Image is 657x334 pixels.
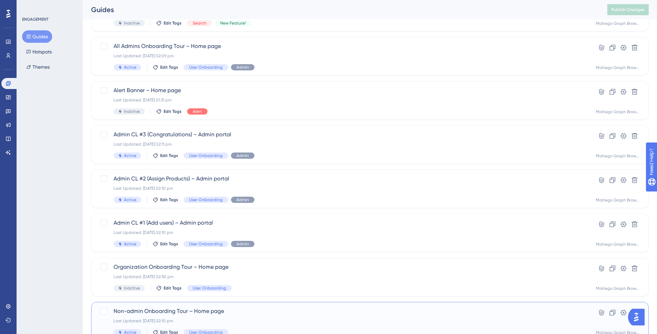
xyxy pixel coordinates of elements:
span: Edit Tags [160,197,178,203]
div: Maltego Graph Browser [596,197,640,203]
span: User Onboarding [189,153,223,158]
span: Organization Onboarding Tour – Home page [114,263,571,271]
div: Last Updated: [DATE] 02:10 pm [114,230,571,235]
button: Guides [22,30,52,43]
span: Edit Tags [164,109,182,114]
span: Alert Banner – Home page [114,86,571,95]
span: Edit Tags [160,241,178,247]
button: Edit Tags [156,109,182,114]
span: Admin [236,153,249,158]
div: Last Updated: [DATE] 02:10 pm [114,186,571,191]
span: Alert [193,109,202,114]
div: Last Updated: [DATE] 01:31 pm [114,97,571,103]
button: Edit Tags [156,285,182,291]
span: Admin [236,65,249,70]
span: Non-admin Onboarding Tour – Home page [114,307,571,315]
div: Maltego Graph Browser [596,65,640,70]
div: Last Updated: [DATE] 02:11 pm [114,141,571,147]
span: Edit Tags [160,65,178,70]
button: Themes [22,61,54,73]
span: Admin [236,197,249,203]
span: Active [124,197,136,203]
span: New Feature! [220,20,246,26]
div: ENGAGEMENT [22,17,48,22]
span: Admin CL #3 (Congratulations) – Admin portal [114,130,571,139]
div: Last Updated: [DATE] 02:09 pm [114,53,571,59]
div: Maltego Graph Browser [596,109,640,115]
span: Edit Tags [164,285,182,291]
button: Edit Tags [153,241,178,247]
span: Admin CL #1 (Add users) – Admin portal [114,219,571,227]
span: Active [124,153,136,158]
div: Last Updated: [DATE] 02:30 pm [114,274,571,279]
div: Maltego Graph Browser [596,242,640,247]
button: Edit Tags [153,65,178,70]
span: Active [124,65,136,70]
div: Maltego Graph Browser [596,153,640,159]
iframe: UserGuiding AI Assistant Launcher [628,307,649,327]
button: Edit Tags [156,20,182,26]
span: Need Help? [16,2,43,10]
button: Edit Tags [153,153,178,158]
button: Hotspots [22,46,56,58]
div: Last Updated: [DATE] 02:10 pm [114,318,571,324]
div: Maltego Graph Browser [596,21,640,26]
span: Inactive [124,20,140,26]
span: User Onboarding [189,65,223,70]
span: User Onboarding [189,241,223,247]
div: Maltego Graph Browser [596,286,640,291]
span: Active [124,241,136,247]
span: Search [193,20,206,26]
span: User Onboarding [193,285,226,291]
span: Inactive [124,109,140,114]
span: User Onboarding [189,197,223,203]
span: Admin [236,241,249,247]
span: Inactive [124,285,140,291]
span: All Admins Onboarding Tour – Home page [114,42,571,50]
span: Admin CL #2 (Assign Products) – Admin portal [114,175,571,183]
button: Publish Changes [607,4,649,15]
button: Edit Tags [153,197,178,203]
span: Edit Tags [164,20,182,26]
div: Guides [91,5,590,14]
span: Publish Changes [611,7,645,12]
span: Edit Tags [160,153,178,158]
